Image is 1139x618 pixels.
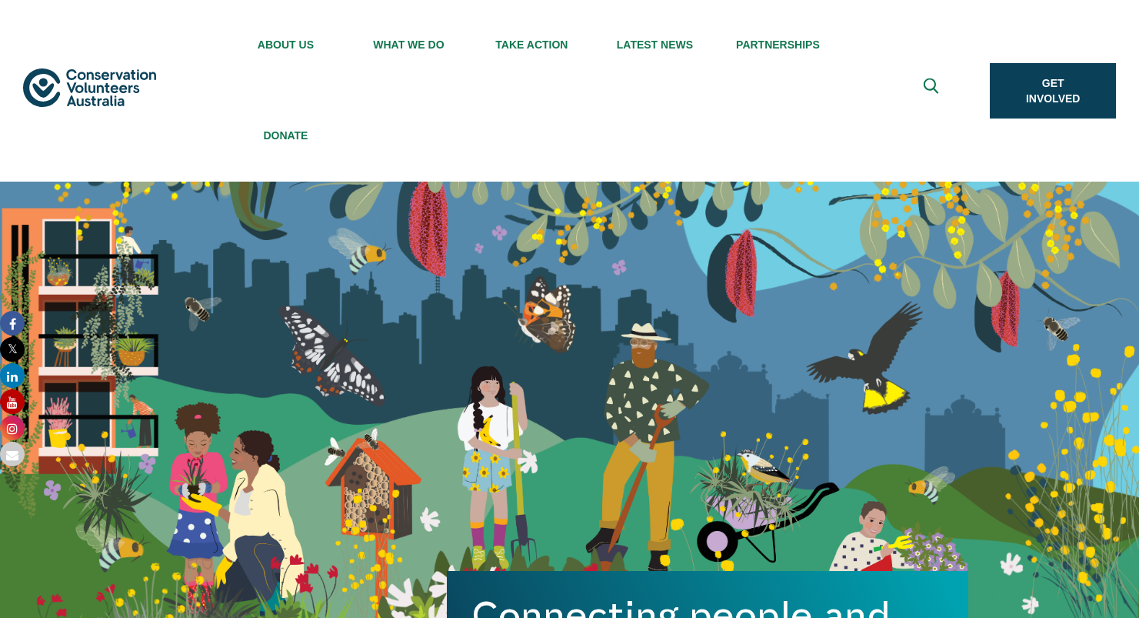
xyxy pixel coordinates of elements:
button: Expand search box Close search box [914,72,951,109]
a: Get Involved [990,63,1116,119]
span: Take Action [470,38,593,51]
span: About Us [224,38,347,51]
span: Partnerships [716,38,839,51]
img: logo.svg [23,68,156,108]
span: Expand search box [924,79,943,104]
span: What We Do [347,38,470,51]
span: Latest News [593,38,716,51]
span: Donate [224,129,347,142]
